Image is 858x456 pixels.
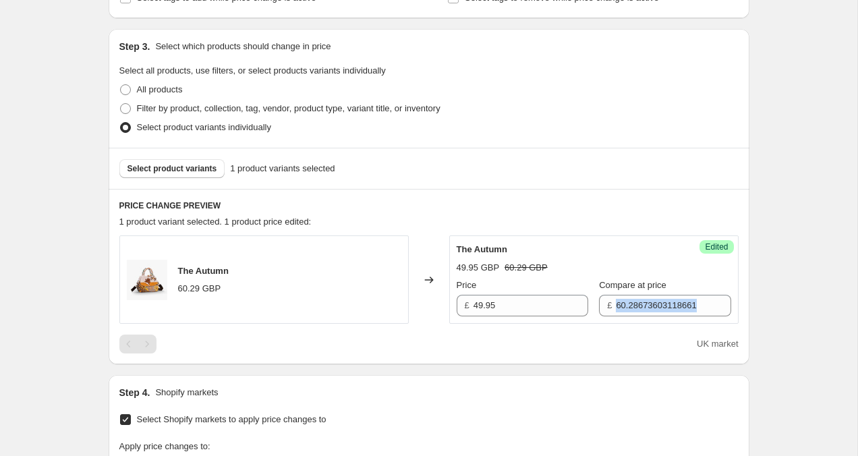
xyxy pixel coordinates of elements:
span: Apply price changes to: [119,441,210,451]
span: UK market [697,339,738,349]
span: Filter by product, collection, tag, vendor, product type, variant title, or inventory [137,103,440,113]
span: Compare at price [599,280,666,290]
span: Select Shopify markets to apply price changes to [137,414,326,424]
span: Select product variants [127,163,217,174]
button: Select product variants [119,159,225,178]
strike: 60.29 GBP [505,261,548,275]
span: Select product variants individually [137,122,271,132]
span: All products [137,84,183,94]
span: Edited [705,241,728,252]
span: The Autumn [178,266,229,276]
h2: Step 4. [119,386,150,399]
span: The Autumn [457,244,507,254]
span: 1 product variant selected. 1 product price edited: [119,217,312,227]
div: 60.29 GBP [178,282,221,295]
span: Price [457,280,477,290]
p: Shopify markets [155,386,218,399]
nav: Pagination [119,335,156,353]
h6: PRICE CHANGE PREVIEW [119,200,739,211]
span: 1 product variants selected [230,162,335,175]
h2: Step 3. [119,40,150,53]
img: S49d05c90d48743259842b0b42108c2986_1_80x.jpg [127,260,167,300]
span: £ [607,300,612,310]
span: £ [465,300,469,310]
div: 49.95 GBP [457,261,500,275]
p: Select which products should change in price [155,40,331,53]
span: Select all products, use filters, or select products variants individually [119,65,386,76]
